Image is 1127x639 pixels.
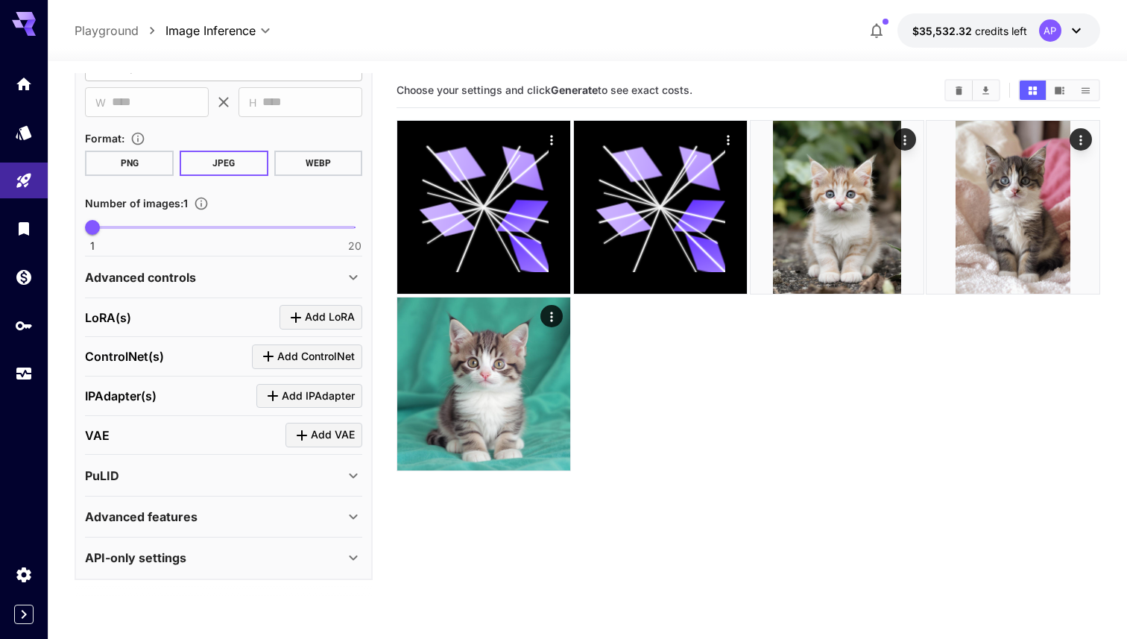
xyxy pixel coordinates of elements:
[15,171,33,190] div: Playground
[124,131,151,146] button: Choose the file format for the output image.
[15,75,33,93] div: Home
[944,79,1000,101] div: Clear ImagesDownload All
[95,94,106,111] span: W
[14,605,34,624] button: Expand sidebar
[540,305,563,327] div: Actions
[1070,128,1092,151] div: Actions
[85,467,119,485] p: PuLID
[285,423,362,447] button: Click to add VAE
[85,540,362,576] div: API-only settings
[305,308,355,327] span: Add LoRA
[85,132,124,145] span: Format :
[1018,79,1100,101] div: Show images in grid viewShow images in video viewShow images in list view
[15,565,33,584] div: Settings
[912,23,1027,39] div: $35,532.3199
[551,84,598,96] b: Generate
[277,347,355,366] span: Add ControlNet
[973,81,999,100] button: Download All
[540,128,563,151] div: Actions
[188,196,215,211] button: Specify how many images to generate in a single request. Each image generation will be charged se...
[85,197,188,210] span: Number of images : 1
[90,239,95,254] span: 1
[912,25,975,37] span: $35,532.32
[975,25,1027,37] span: credits left
[249,94,256,111] span: H
[946,81,972,100] button: Clear Images
[15,123,33,142] div: Models
[252,344,362,369] button: Click to add ControlNet
[751,121,924,294] img: 9k=
[85,151,174,176] button: PNG
[274,151,363,176] button: WEBP
[1020,81,1046,100] button: Show images in grid view
[85,259,362,295] div: Advanced controls
[15,365,33,383] div: Usage
[85,309,131,327] p: LoRA(s)
[280,305,362,330] button: Click to add LoRA
[85,268,196,286] p: Advanced controls
[1039,19,1061,42] div: AP
[165,22,256,40] span: Image Inference
[180,151,268,176] button: JPEG
[15,219,33,238] div: Library
[85,347,164,365] p: ControlNet(s)
[282,387,355,406] span: Add IPAdapter
[75,22,139,40] a: Playground
[85,549,186,567] p: API-only settings
[85,387,157,405] p: IPAdapter(s)
[85,508,198,526] p: Advanced features
[1073,81,1099,100] button: Show images in list view
[15,316,33,335] div: API Keys
[897,13,1100,48] button: $35,532.3199AP
[397,84,692,96] span: Choose your settings and click to see exact costs.
[926,121,1099,294] img: 9k=
[716,128,739,151] div: Actions
[397,298,570,470] img: 2Q==
[15,268,33,286] div: Wallet
[256,384,362,409] button: Click to add IPAdapter
[85,458,362,494] div: PuLID
[85,499,362,535] div: Advanced features
[893,128,915,151] div: Actions
[1046,81,1073,100] button: Show images in video view
[85,426,110,444] p: VAE
[348,239,362,254] span: 20
[75,22,165,40] nav: breadcrumb
[311,426,355,444] span: Add VAE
